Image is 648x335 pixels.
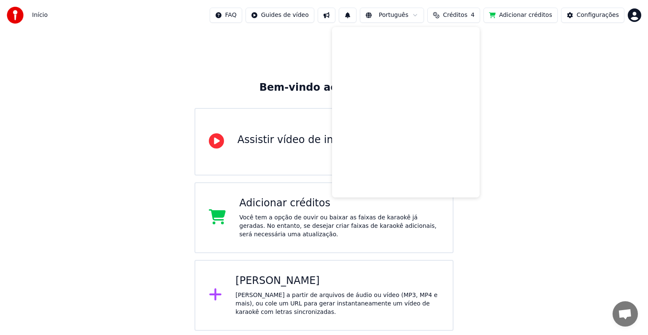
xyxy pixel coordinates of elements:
[239,213,439,239] div: Você tem a opção de ouvir ou baixar as faixas de karaokê já geradas. No entanto, se desejar criar...
[7,7,24,24] img: youka
[613,301,638,327] div: Bate-papo aberto
[238,133,386,147] div: Assistir vídeo de início rápido
[246,8,314,23] button: Guides de vídeo
[210,8,242,23] button: FAQ
[561,8,624,23] button: Configurações
[471,11,475,19] span: 4
[32,11,48,19] span: Início
[239,197,439,210] div: Adicionar créditos
[483,8,558,23] button: Adicionar créditos
[235,274,439,288] div: [PERSON_NAME]
[427,8,480,23] button: Créditos4
[577,11,619,19] div: Configurações
[443,11,467,19] span: Créditos
[32,11,48,19] nav: breadcrumb
[235,291,439,316] div: [PERSON_NAME] a partir de arquivos de áudio ou vídeo (MP3, MP4 e mais), ou cole um URL para gerar...
[259,81,389,95] div: Bem-vindo ao Youka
